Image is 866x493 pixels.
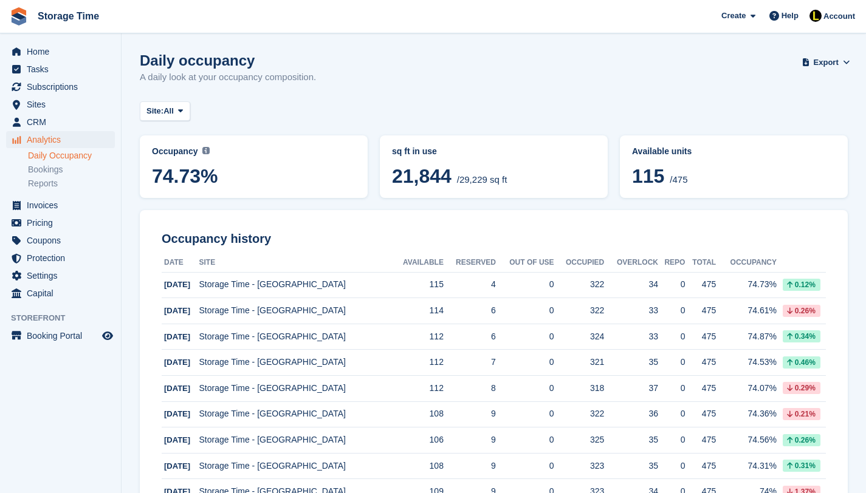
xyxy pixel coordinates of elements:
[28,178,115,189] a: Reports
[391,272,444,298] td: 115
[685,453,716,479] td: 475
[6,131,115,148] a: menu
[496,298,554,324] td: 0
[496,324,554,350] td: 0
[164,384,190,393] span: [DATE]
[6,250,115,267] a: menu
[554,330,605,343] div: 324
[716,253,777,273] th: Occupancy
[444,324,496,350] td: 6
[658,407,685,420] div: 0
[604,460,658,472] div: 35
[140,70,316,84] p: A daily look at your occupancy composition.
[27,214,100,231] span: Pricing
[685,324,716,350] td: 475
[658,278,685,291] div: 0
[685,298,716,324] td: 475
[199,401,390,427] td: Storage Time - [GEOGRAPHIC_DATA]
[716,401,777,427] td: 74.36%
[444,453,496,479] td: 9
[716,324,777,350] td: 74.87%
[496,253,554,273] th: Out of Use
[202,147,210,154] img: icon-info-grey-7440780725fd019a000dd9b08b2336e03edf1995a4989e88bcd33f0948082b44.svg
[809,10,822,22] img: Laaibah Sarwar
[604,253,658,273] th: Overlock
[6,61,115,78] a: menu
[199,298,390,324] td: Storage Time - [GEOGRAPHIC_DATA]
[164,280,190,289] span: [DATE]
[457,174,507,185] span: /29,229 sq ft
[632,145,836,158] abbr: Current percentage of units occupied or overlocked
[391,427,444,454] td: 106
[685,427,716,454] td: 475
[391,350,444,376] td: 112
[658,330,685,343] div: 0
[199,376,390,402] td: Storage Time - [GEOGRAPHIC_DATA]
[146,105,163,117] span: Site:
[199,272,390,298] td: Storage Time - [GEOGRAPHIC_DATA]
[685,253,716,273] th: Total
[199,427,390,454] td: Storage Time - [GEOGRAPHIC_DATA]
[6,285,115,302] a: menu
[28,150,115,161] a: Daily Occupancy
[554,382,605,395] div: 318
[444,376,496,402] td: 8
[716,298,777,324] td: 74.61%
[391,253,444,273] th: Available
[199,324,390,350] td: Storage Time - [GEOGRAPHIC_DATA]
[164,409,190,418] span: [DATE]
[164,461,190,471] span: [DATE]
[6,232,115,249] a: menu
[6,43,115,60] a: menu
[604,433,658,446] div: 35
[685,272,716,298] td: 475
[496,427,554,454] td: 0
[6,114,115,131] a: menu
[6,78,115,95] a: menu
[554,460,605,472] div: 323
[162,232,826,246] h2: Occupancy history
[391,324,444,350] td: 112
[444,298,496,324] td: 6
[27,78,100,95] span: Subscriptions
[604,278,658,291] div: 34
[804,52,848,72] button: Export
[10,7,28,25] img: stora-icon-8386f47178a22dfd0bd8f6a31ec36ba5ce8667c1dd55bd0f319d3a0aa187defe.svg
[782,10,799,22] span: Help
[658,304,685,317] div: 0
[391,453,444,479] td: 108
[658,460,685,472] div: 0
[27,114,100,131] span: CRM
[164,358,190,367] span: [DATE]
[823,10,855,22] span: Account
[391,298,444,324] td: 114
[783,460,820,472] div: 0.31%
[152,165,356,187] span: 74.73%
[721,10,746,22] span: Create
[163,105,174,117] span: All
[100,328,115,343] a: Preview store
[783,330,820,342] div: 0.34%
[783,356,820,369] div: 0.46%
[27,43,100,60] span: Home
[783,408,820,420] div: 0.21%
[152,145,356,158] abbr: Current percentage of sq ft occupied
[27,285,100,302] span: Capital
[604,382,658,395] div: 37
[199,253,390,273] th: Site
[716,272,777,298] td: 74.73%
[444,253,496,273] th: Reserved
[632,165,664,187] span: 115
[444,401,496,427] td: 9
[140,101,190,121] button: Site: All
[28,164,115,175] a: Bookings
[164,306,190,315] span: [DATE]
[814,56,839,69] span: Export
[496,401,554,427] td: 0
[27,250,100,267] span: Protection
[164,435,190,444] span: [DATE]
[554,356,605,369] div: 321
[685,350,716,376] td: 475
[391,401,444,427] td: 108
[27,197,100,214] span: Invoices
